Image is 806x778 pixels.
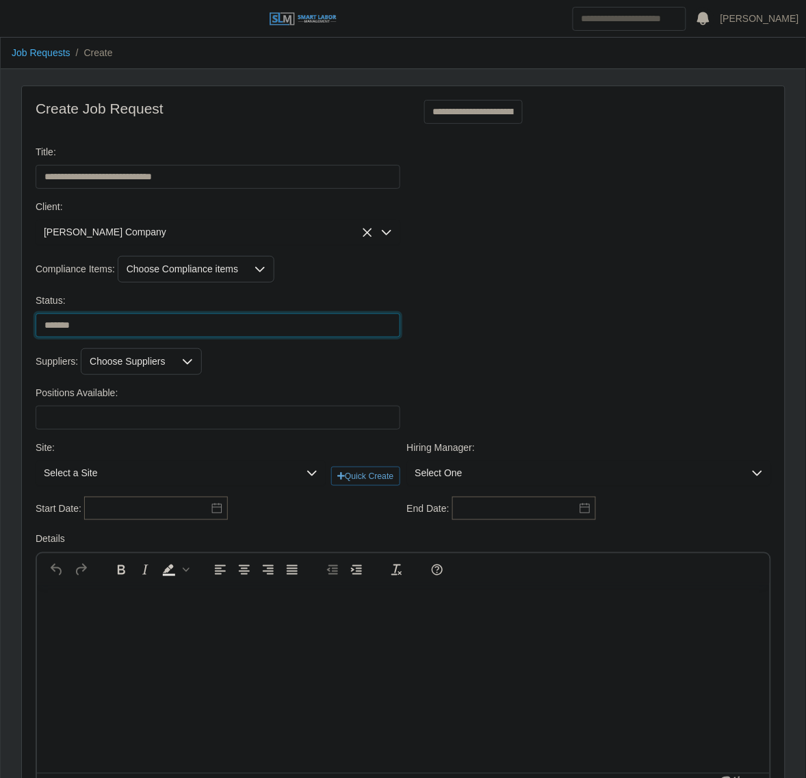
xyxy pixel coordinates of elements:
[36,145,56,159] label: Title:
[36,386,118,400] label: Positions Available:
[331,467,400,486] button: Quick Create
[36,532,65,547] label: Details
[385,560,408,580] button: Clear formatting
[36,200,63,214] label: Client:
[36,220,373,245] span: Lee Company
[720,12,799,26] a: [PERSON_NAME]
[81,349,174,374] div: Choose Suppliers
[281,560,304,580] button: Justify
[321,560,344,580] button: Decrease indent
[36,262,115,276] label: Compliance Items:
[36,294,66,308] label: Status:
[36,100,393,117] h4: Create Job Request
[269,12,337,27] img: SLM Logo
[257,560,280,580] button: Align right
[133,560,157,580] button: Italic
[407,461,744,486] span: Select One
[233,560,256,580] button: Align center
[209,560,232,580] button: Align left
[407,441,476,455] label: Hiring Manager:
[12,47,70,58] a: Job Requests
[407,502,450,516] label: End Date:
[37,586,770,773] iframe: Rich Text Area
[36,502,81,516] label: Start Date:
[36,354,78,369] label: Suppliers:
[36,441,55,455] label: Site:
[69,560,92,580] button: Redo
[426,560,449,580] button: Help
[118,257,246,282] div: Choose Compliance items
[573,7,686,31] input: Search
[36,461,298,486] span: Select a Site
[157,560,192,580] div: Background color Black
[70,46,113,60] li: Create
[109,560,133,580] button: Bold
[345,560,368,580] button: Increase indent
[45,560,68,580] button: Undo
